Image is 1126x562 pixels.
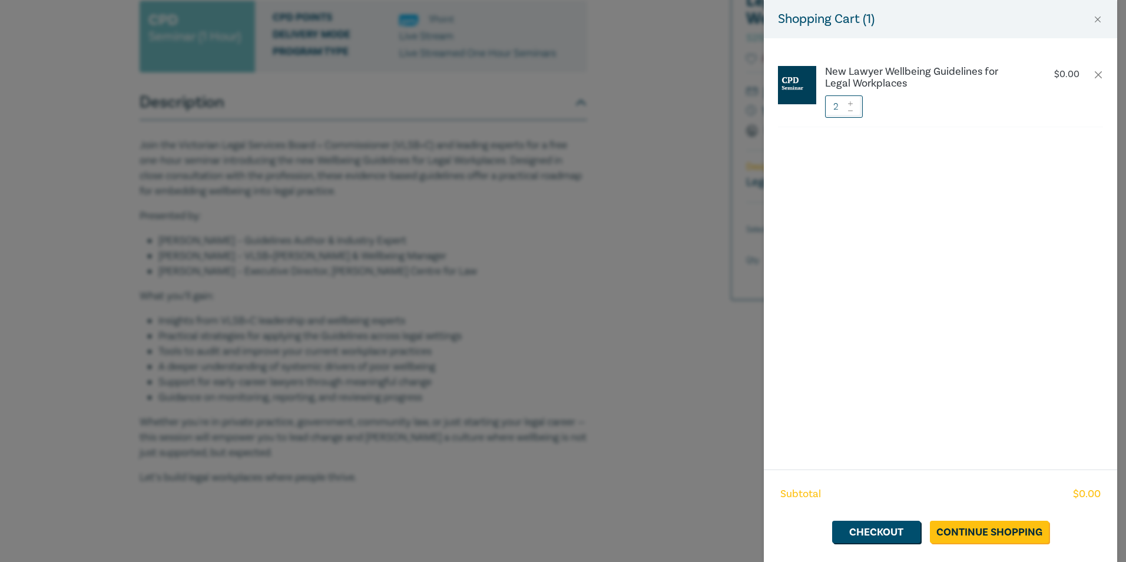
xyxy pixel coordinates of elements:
[832,521,920,543] a: Checkout
[1073,487,1101,502] span: $ 0.00
[778,66,816,104] img: CPD%20Seminar.jpg
[825,66,1021,90] a: New Lawyer Wellbeing Guidelines for Legal Workplaces
[825,95,863,118] input: 1
[1054,69,1079,80] p: $ 0.00
[1092,14,1103,25] button: Close
[778,9,875,29] h5: Shopping Cart ( 1 )
[930,521,1049,543] a: Continue Shopping
[780,487,821,502] span: Subtotal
